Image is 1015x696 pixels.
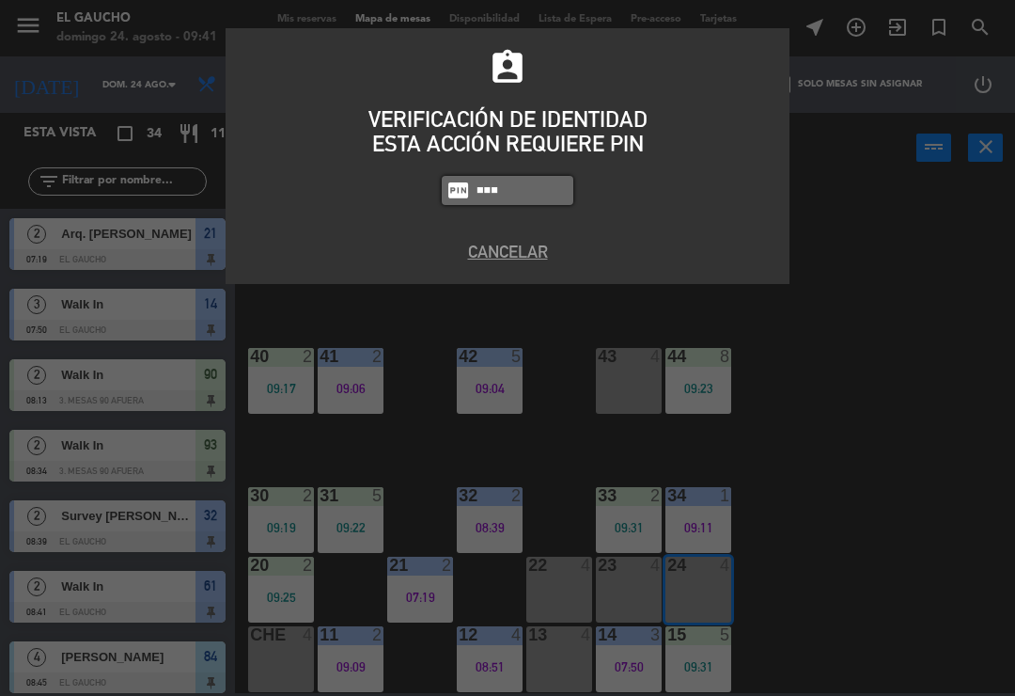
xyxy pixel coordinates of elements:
input: 1234 [475,180,569,201]
div: VERIFICACIÓN DE IDENTIDAD [240,107,775,132]
div: ESTA ACCIÓN REQUIERE PIN [240,132,775,156]
button: Cancelar [240,239,775,264]
i: assignment_ind [488,48,527,87]
i: fiber_pin [446,179,470,202]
